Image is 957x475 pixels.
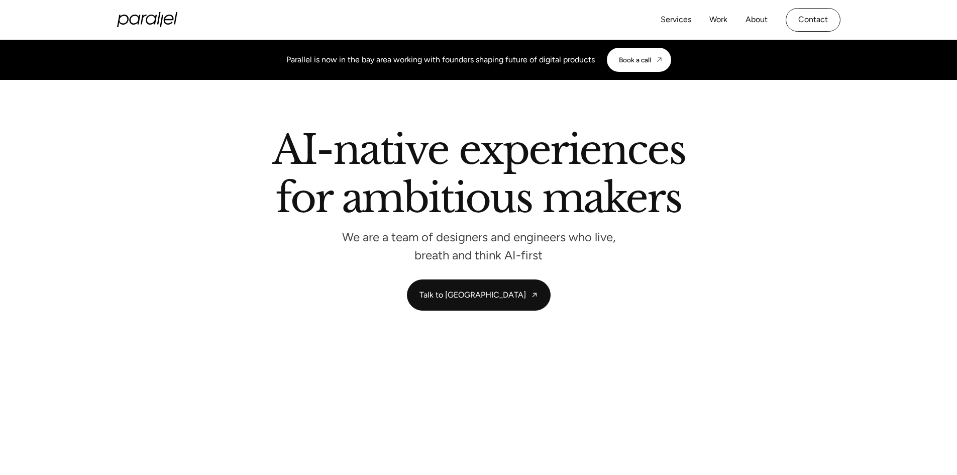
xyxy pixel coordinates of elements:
div: Book a call [619,56,651,64]
img: CTA arrow image [655,56,663,64]
a: About [746,13,768,27]
a: Contact [786,8,840,32]
p: We are a team of designers and engineers who live, breath and think AI-first [328,233,629,259]
a: Work [709,13,727,27]
a: Book a call [607,48,671,72]
div: Parallel is now in the bay area working with founders shaping future of digital products [286,54,595,66]
h2: AI-native experiences for ambitious makers [192,130,765,222]
a: Services [661,13,691,27]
